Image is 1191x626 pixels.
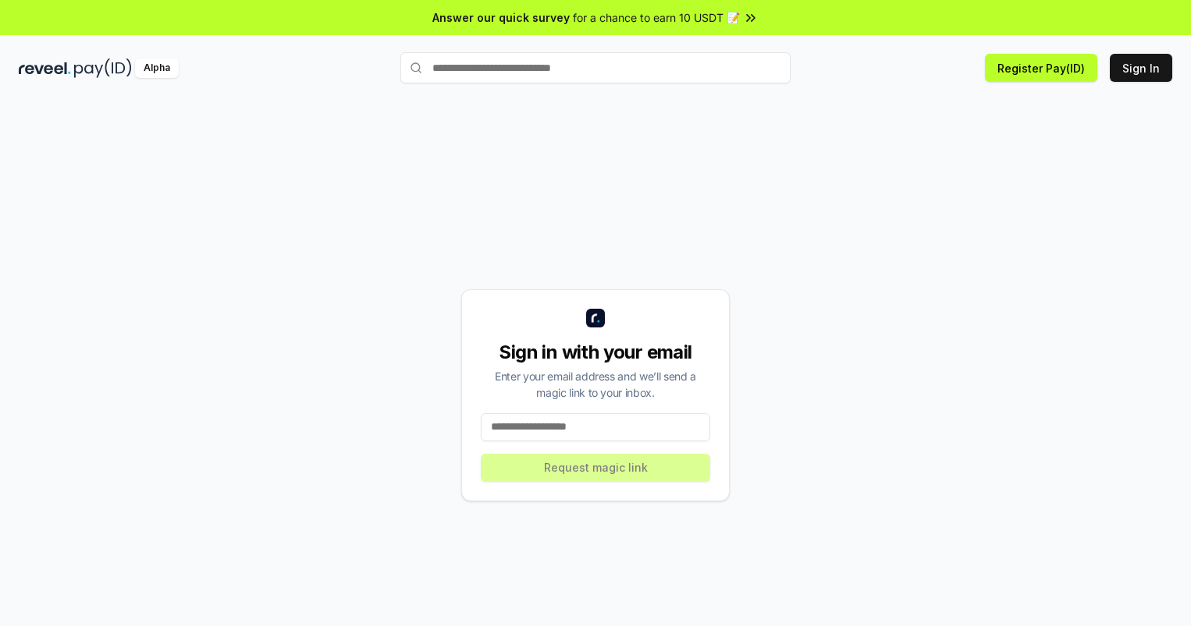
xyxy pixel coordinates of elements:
img: logo_small [586,309,605,327]
div: Sign in with your email [481,340,710,365]
button: Sign In [1110,54,1172,82]
img: pay_id [74,58,132,78]
div: Enter your email address and we’ll send a magic link to your inbox. [481,368,710,401]
img: reveel_dark [19,58,71,78]
button: Register Pay(ID) [985,54,1097,82]
span: for a chance to earn 10 USDT 📝 [573,9,740,26]
div: Alpha [135,58,179,78]
span: Answer our quick survey [432,9,570,26]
